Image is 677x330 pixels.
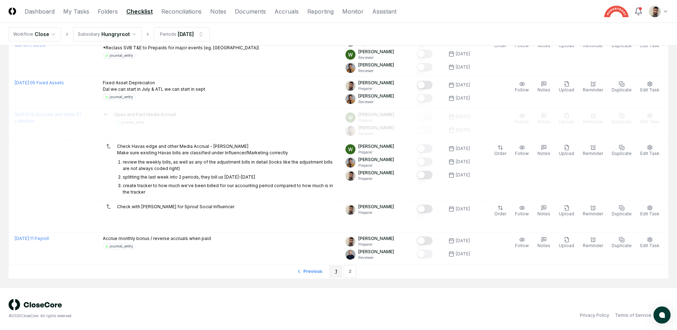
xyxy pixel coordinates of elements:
[417,81,433,89] button: Mark complete
[536,80,552,95] button: Notes
[293,264,328,279] a: Go to previous page
[160,31,176,37] div: Periods
[640,151,660,156] span: Edit Task
[13,31,33,37] div: Workflow
[515,243,529,248] span: Follow
[456,51,470,57] div: [DATE]
[358,143,394,150] p: [PERSON_NAME]
[639,143,661,158] button: Edit Task
[345,144,355,154] img: ACg8ocIK_peNeqvot3Ahh9567LsVhi0q3GD2O_uFDzmfmpbAfkCWeQ=s96-c
[123,174,255,180] p: splitting the last week into 2 periods, they bill us [DATE]-[DATE]
[358,255,394,260] p: Reviewer
[536,204,552,219] button: Notes
[456,95,470,101] div: [DATE]
[581,204,605,219] button: Reminder
[342,7,364,16] a: Monitor
[126,7,153,16] a: Checklist
[358,249,394,255] p: [PERSON_NAME]
[154,27,210,41] button: Periods[DATE]
[653,306,671,324] button: atlas-launcher
[15,80,64,85] a: [DATE]:05 Fixed Assets
[639,204,661,219] button: Edit Task
[110,94,133,100] div: journal_entry
[537,87,550,92] span: Notes
[581,80,605,95] button: Reminder
[358,62,394,68] p: [PERSON_NAME]
[557,204,576,219] button: Upload
[493,204,508,219] button: Order
[515,151,529,156] span: Follow
[15,80,30,85] span: [DATE] :
[612,151,632,156] span: Duplicate
[417,236,433,245] button: Mark complete
[612,87,632,92] span: Duplicate
[303,268,322,275] span: Previous
[456,159,470,165] div: [DATE]
[417,157,433,166] button: Mark complete
[494,151,506,156] span: Order
[358,156,394,163] p: [PERSON_NAME]
[640,243,660,248] span: Edit Task
[417,63,433,71] button: Mark complete
[358,80,394,86] p: [PERSON_NAME]
[640,211,660,216] span: Edit Task
[583,211,603,216] span: Reminder
[494,211,506,216] span: Order
[610,204,633,219] button: Duplicate
[358,49,394,55] p: [PERSON_NAME]
[9,7,16,15] img: Logo
[345,81,355,91] img: d09822cc-9b6d-4858-8d66-9570c114c672_214030b4-299a-48fd-ad93-fc7c7aef54c6.png
[559,151,574,156] span: Upload
[559,211,574,216] span: Upload
[580,312,609,319] a: Privacy Policy
[514,80,530,95] button: Follow
[514,235,530,250] button: Follow
[15,236,30,241] span: [DATE] :
[417,94,433,102] button: Mark complete
[559,243,574,248] span: Upload
[514,143,530,158] button: Follow
[103,45,259,51] p: *Reclass SVB T&E to Prepaids for major events (eg. [GEOGRAPHIC_DATA])
[98,7,118,16] a: Folders
[514,204,530,219] button: Follow
[372,7,396,16] a: Assistant
[583,243,603,248] span: Reminder
[536,235,552,250] button: Notes
[581,143,605,158] button: Reminder
[515,87,529,92] span: Follow
[345,236,355,246] img: d09822cc-9b6d-4858-8d66-9570c114c672_214030b4-299a-48fd-ad93-fc7c7aef54c6.png
[581,235,605,250] button: Reminder
[493,143,508,158] button: Order
[329,265,342,278] a: 1
[456,64,470,70] div: [DATE]
[358,99,394,105] p: Reviewer
[583,87,603,92] span: Reminder
[161,7,202,16] a: Reconciliations
[417,250,433,258] button: Mark complete
[612,243,632,248] span: Duplicate
[117,204,234,210] p: Check with [PERSON_NAME] for Sprout Social Influencer
[345,250,355,260] img: ACg8ocLvq7MjQV6RZF1_Z8o96cGG_vCwfvrLdMx8PuJaibycWA8ZaAE=s96-c
[358,55,394,60] p: Reviewer
[358,93,394,99] p: [PERSON_NAME]
[537,243,550,248] span: Notes
[345,63,355,73] img: ACg8ocIj8Ed1971QfF93IUVvJX6lPm3y0CRToLvfAg4p8TYQk6NAZIo=s96-c
[63,7,89,16] a: My Tasks
[117,143,334,156] p: Check Havas edge and other Media Accrual - [PERSON_NAME] Make sure existing Havas bills are class...
[615,312,651,319] a: Terms of Service
[345,157,355,167] img: ACg8ocIj8Ed1971QfF93IUVvJX6lPm3y0CRToLvfAg4p8TYQk6NAZIo=s96-c
[537,211,550,216] span: Notes
[583,151,603,156] span: Reminder
[456,82,470,88] div: [DATE]
[123,159,333,171] p: review the weekly bills, as well as any of the adjustment bills in detail (looks like the adjustm...
[358,204,394,210] p: [PERSON_NAME]
[345,205,355,215] img: d09822cc-9b6d-4858-8d66-9570c114c672_214030b4-299a-48fd-ad93-fc7c7aef54c6.png
[123,183,333,195] p: create tracker to how much we've been billed for our accounting period compared to how much is in...
[110,53,133,58] div: journal_entry
[358,86,394,91] p: Preparer
[557,143,576,158] button: Upload
[178,30,194,38] div: [DATE]
[210,7,226,16] a: Notes
[358,210,394,215] p: Preparer
[417,50,433,58] button: Mark complete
